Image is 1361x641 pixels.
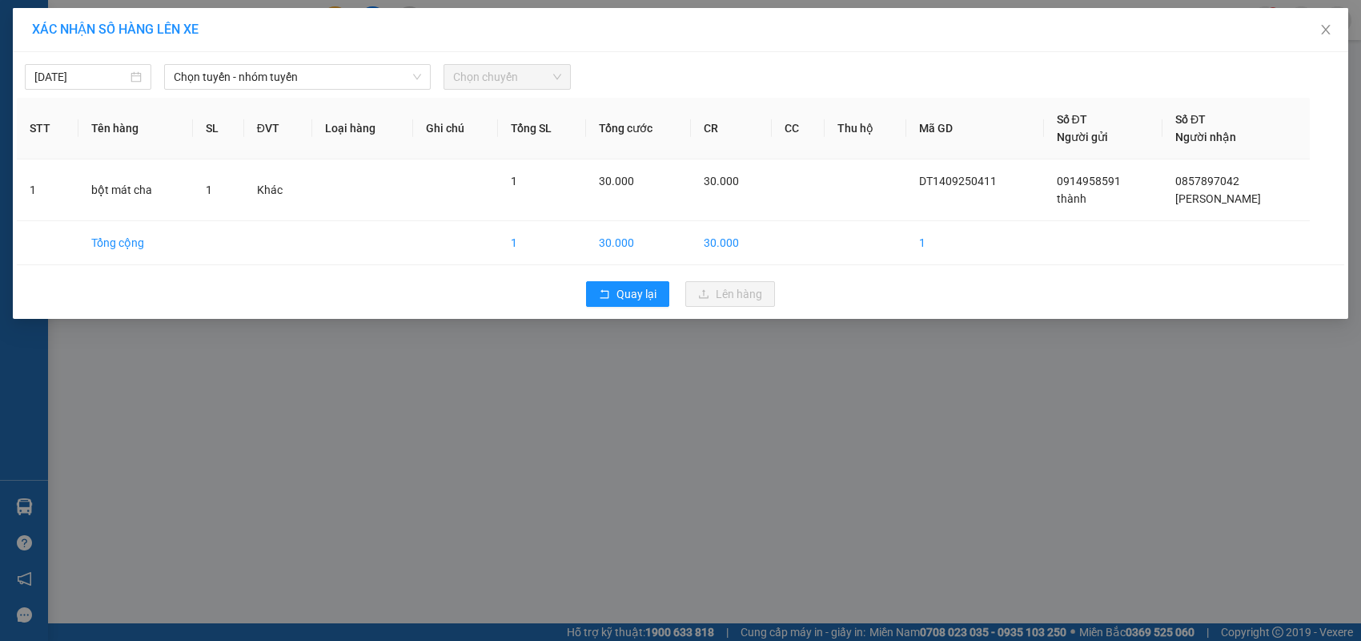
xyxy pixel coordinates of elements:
[174,65,421,89] span: Chọn tuyến - nhóm tuyến
[599,288,610,301] span: rollback
[498,98,586,159] th: Tổng SL
[586,281,669,307] button: rollbackQuay lại
[1057,131,1108,143] span: Người gửi
[6,57,9,139] img: logo
[1057,113,1087,126] span: Số ĐT
[1175,113,1206,126] span: Số ĐT
[412,72,422,82] span: down
[1057,175,1121,187] span: 0914958591
[1175,175,1239,187] span: 0857897042
[1175,131,1236,143] span: Người nhận
[244,98,312,159] th: ĐVT
[772,98,825,159] th: CC
[1319,23,1332,36] span: close
[1057,192,1086,205] span: thành
[1175,192,1261,205] span: [PERSON_NAME]
[919,175,997,187] span: DT1409250411
[193,98,244,159] th: SL
[312,98,413,159] th: Loại hàng
[453,65,560,89] span: Chọn chuyến
[78,159,193,221] td: bột mát cha
[413,98,498,159] th: Ghi chú
[32,22,199,37] span: XÁC NHẬN SỐ HÀNG LÊN XE
[704,175,739,187] span: 30.000
[78,98,193,159] th: Tên hàng
[17,98,78,159] th: STT
[78,221,193,265] td: Tổng cộng
[586,221,691,265] td: 30.000
[825,98,906,159] th: Thu hộ
[586,98,691,159] th: Tổng cước
[906,98,1043,159] th: Mã GD
[599,175,634,187] span: 30.000
[685,281,775,307] button: uploadLên hàng
[206,183,212,196] span: 1
[691,221,772,265] td: 30.000
[151,107,245,124] span: DT1409250411
[17,159,78,221] td: 1
[498,221,586,265] td: 1
[244,159,312,221] td: Khác
[616,285,656,303] span: Quay lại
[1303,8,1348,53] button: Close
[14,13,144,65] strong: CÔNG TY TNHH DỊCH VỤ DU LỊCH THỜI ĐẠI
[511,175,517,187] span: 1
[906,221,1043,265] td: 1
[34,68,127,86] input: 14/09/2025
[10,69,149,126] span: Chuyển phát nhanh: [GEOGRAPHIC_DATA] - [GEOGRAPHIC_DATA]
[691,98,772,159] th: CR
